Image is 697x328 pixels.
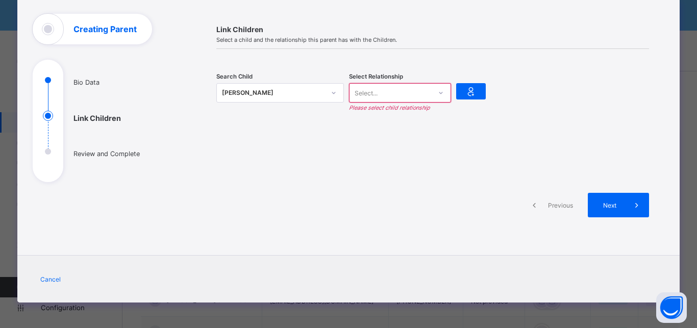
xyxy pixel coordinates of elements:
[216,36,649,43] span: Select a child and the relationship this parent has with the Children.
[595,201,625,209] span: Next
[656,292,687,323] button: Open asap
[40,275,61,283] span: Cancel
[355,83,378,103] div: Select...
[216,25,649,34] span: Link Children
[546,201,575,209] span: Previous
[216,73,253,80] span: Search Child
[349,73,403,80] span: Select Relationship
[222,88,325,98] div: [PERSON_NAME]
[73,25,137,33] h1: Creating Parent
[349,105,430,111] span: Please select child relationship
